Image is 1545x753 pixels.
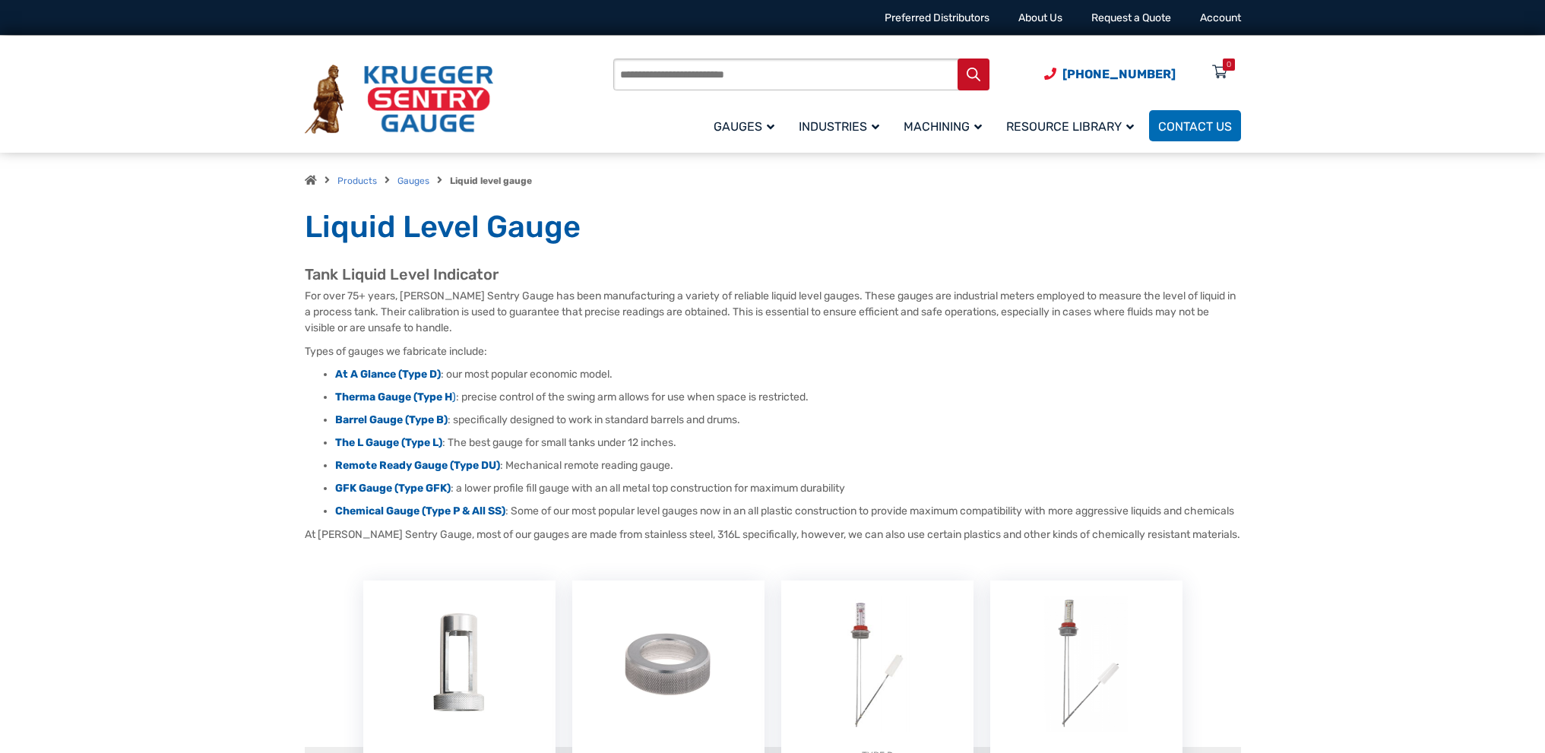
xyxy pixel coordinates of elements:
img: ALN [572,581,765,748]
li: : specifically designed to work in standard barrels and drums. [335,413,1241,428]
a: Remote Ready Gauge (Type DU) [335,459,500,472]
a: Chemical Gauge (Type P & All SS) [335,505,505,517]
li: : precise control of the swing arm allows for use when space is restricted. [335,390,1241,405]
a: Account [1200,11,1241,24]
a: Gauges [397,176,429,186]
strong: Liquid level gauge [450,176,532,186]
li: : a lower profile fill gauge with an all metal top construction for maximum durability [335,481,1241,496]
span: [PHONE_NUMBER] [1062,67,1176,81]
a: Barrel Gauge (Type B) [335,413,448,426]
a: Machining [894,108,997,144]
img: Krueger Sentry Gauge [305,65,493,134]
li: : our most popular economic model. [335,367,1241,382]
p: Types of gauges we fabricate include: [305,343,1241,359]
a: The L Gauge (Type L) [335,436,442,449]
div: 0 [1227,59,1231,71]
a: Resource Library [997,108,1149,144]
span: Gauges [714,119,774,134]
li: : The best gauge for small tanks under 12 inches. [335,435,1241,451]
strong: Therma Gauge (Type H [335,391,452,403]
img: ALG-OF [363,581,556,748]
h1: Liquid Level Gauge [305,208,1241,246]
a: Preferred Distributors [885,11,989,24]
a: Request a Quote [1091,11,1171,24]
a: Industries [790,108,894,144]
h2: Tank Liquid Level Indicator [305,265,1241,284]
a: Gauges [704,108,790,144]
img: Barrel Gauge [990,581,1182,748]
a: Products [337,176,377,186]
a: Therma Gauge (Type H) [335,391,456,403]
li: : Some of our most popular level gauges now in an all plastic construction to provide maximum com... [335,504,1241,519]
p: At [PERSON_NAME] Sentry Gauge, most of our gauges are made from stainless steel, 316L specificall... [305,527,1241,543]
a: At A Glance (Type D) [335,368,441,381]
span: Machining [904,119,982,134]
li: : Mechanical remote reading gauge. [335,458,1241,473]
a: Contact Us [1149,110,1241,141]
span: Industries [799,119,879,134]
a: GFK Gauge (Type GFK) [335,482,451,495]
span: Contact Us [1158,119,1232,134]
img: At A Glance [781,581,974,748]
p: For over 75+ years, [PERSON_NAME] Sentry Gauge has been manufacturing a variety of reliable liqui... [305,288,1241,336]
a: About Us [1018,11,1062,24]
a: Phone Number (920) 434-8860 [1044,65,1176,84]
span: Resource Library [1006,119,1134,134]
